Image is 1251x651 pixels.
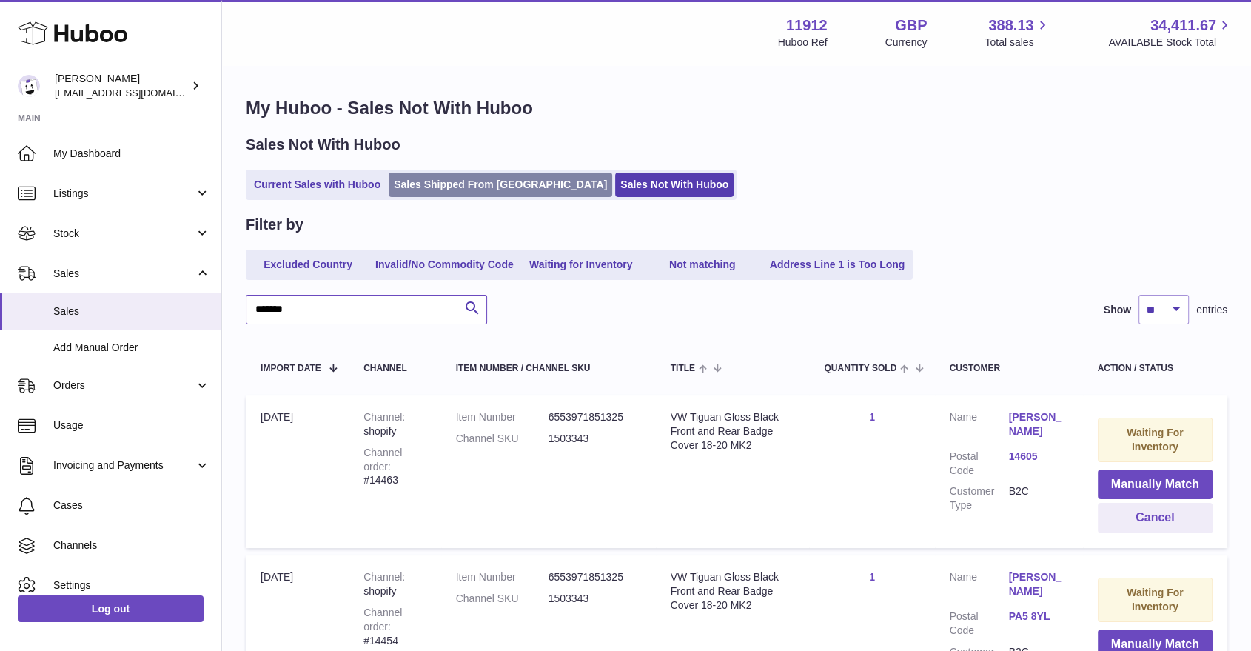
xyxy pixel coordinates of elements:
dt: Name [950,570,1009,602]
dd: 6553971851325 [549,570,641,584]
a: Log out [18,595,204,622]
a: Sales Not With Huboo [615,173,734,197]
dt: Customer Type [950,484,1009,513]
a: 388.13 Total sales [985,16,1050,50]
strong: GBP [895,16,927,36]
span: 34,411.67 [1150,16,1216,36]
h2: Sales Not With Huboo [246,135,400,155]
label: Show [1104,303,1131,317]
span: [EMAIL_ADDRESS][DOMAIN_NAME] [55,87,218,99]
span: Sales [53,304,210,318]
strong: Channel [363,571,405,583]
dd: 1503343 [549,592,641,606]
a: Current Sales with Huboo [249,173,386,197]
a: 14605 [1009,450,1068,464]
strong: Channel order [363,607,402,632]
span: Stock [53,227,195,241]
a: 1 [869,411,875,423]
span: Import date [261,364,321,373]
dt: Channel SKU [456,432,549,446]
strong: Waiting For Inventory [1127,427,1183,453]
strong: Waiting For Inventory [1127,587,1183,612]
strong: Channel [363,411,405,423]
div: #14454 [363,606,426,648]
dt: Item Number [456,570,549,584]
dt: Item Number [456,410,549,424]
h1: My Huboo - Sales Not With Huboo [246,96,1227,120]
span: AVAILABLE Stock Total [1108,36,1233,50]
span: Usage [53,418,210,433]
span: My Dashboard [53,147,210,161]
dd: 6553971851325 [549,410,641,424]
dd: 1503343 [549,432,641,446]
a: PA5 8YL [1009,610,1068,624]
div: Currency [885,36,928,50]
span: Quantity Sold [824,364,896,373]
span: Cases [53,498,210,513]
span: Sales [53,267,195,281]
div: Item Number / Channel SKU [456,364,641,373]
span: Invoicing and Payments [53,458,195,473]
span: Title [671,364,695,373]
a: Invalid/No Commodity Code [370,253,519,277]
div: shopify [363,570,426,598]
td: [DATE] [246,395,349,548]
strong: Channel order [363,447,402,473]
div: #14463 [363,446,426,488]
span: Settings [53,578,210,592]
strong: 11912 [786,16,828,36]
div: [PERSON_NAME] [55,72,188,100]
dt: Postal Code [950,610,1009,638]
a: [PERSON_NAME] [1009,410,1068,438]
span: Total sales [985,36,1050,50]
span: Listings [53,187,195,201]
span: entries [1196,303,1227,317]
div: Channel [363,364,426,373]
div: VW Tiguan Gloss Black Front and Rear Badge Cover 18-20 MK2 [671,410,795,453]
img: info@carbonmyride.com [18,75,40,97]
div: Action / Status [1098,364,1213,373]
h2: Filter by [246,215,303,235]
div: Huboo Ref [778,36,828,50]
a: Excluded Country [249,253,367,277]
span: Add Manual Order [53,341,210,355]
a: 34,411.67 AVAILABLE Stock Total [1108,16,1233,50]
a: 1 [869,571,875,583]
a: Address Line 1 is Too Long [765,253,910,277]
div: Customer [950,364,1068,373]
dt: Channel SKU [456,592,549,606]
div: VW Tiguan Gloss Black Front and Rear Badge Cover 18-20 MK2 [671,570,795,612]
button: Manually Match [1098,470,1213,500]
a: [PERSON_NAME] [1009,570,1068,598]
span: Channels [53,538,210,552]
div: shopify [363,410,426,438]
span: Orders [53,378,195,393]
dd: B2C [1009,484,1068,513]
dt: Name [950,410,1009,442]
a: Sales Shipped From [GEOGRAPHIC_DATA] [389,173,612,197]
a: Not matching [643,253,762,277]
button: Cancel [1098,503,1213,533]
span: 388.13 [988,16,1033,36]
dt: Postal Code [950,450,1009,478]
a: Waiting for Inventory [522,253,640,277]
